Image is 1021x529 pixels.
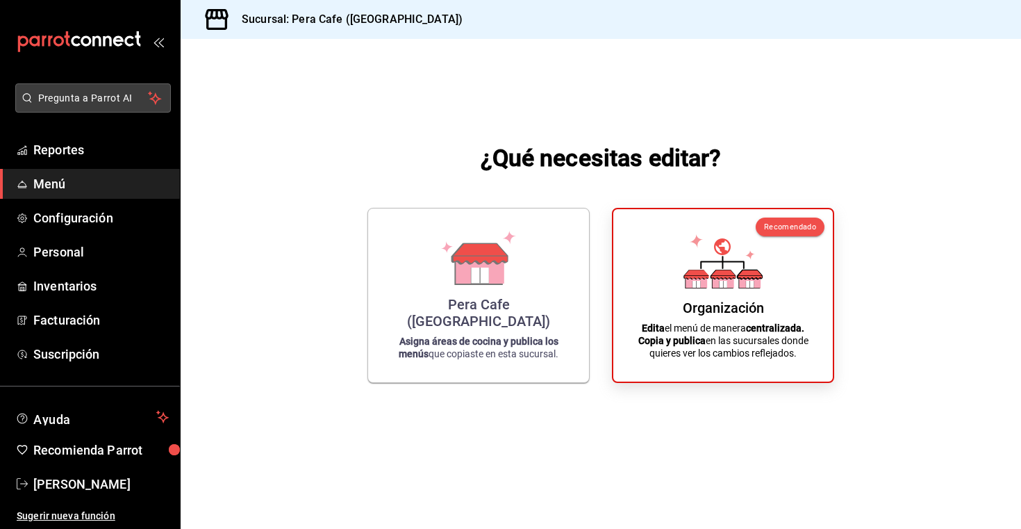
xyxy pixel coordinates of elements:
[17,509,169,523] span: Sugerir nueva función
[33,441,169,459] span: Recomienda Parrot
[33,140,169,159] span: Reportes
[33,311,169,329] span: Facturación
[38,91,149,106] span: Pregunta a Parrot AI
[399,336,558,359] strong: Asigna áreas de cocina y publica los menús
[746,323,804,334] strong: centralizada.
[33,409,151,425] span: Ayuda
[153,36,164,47] button: open_drawer_menu
[231,11,463,28] h3: Sucursal: Pera Cafe ([GEOGRAPHIC_DATA])
[33,243,169,261] span: Personal
[481,141,722,174] h1: ¿Qué necesitas editar?
[33,209,169,227] span: Configuración
[10,101,171,115] a: Pregunta a Parrot AI
[15,83,171,113] button: Pregunta a Parrot AI
[33,475,169,494] span: [PERSON_NAME]
[642,323,665,334] strong: Edita
[683,300,764,316] div: Organización
[638,335,706,346] strong: Copia y publica
[385,296,572,329] div: Pera Cafe ([GEOGRAPHIC_DATA])
[33,277,169,295] span: Inventarios
[33,174,169,193] span: Menú
[385,335,572,360] p: que copiaste en esta sucursal.
[630,322,816,359] p: el menú de manera en las sucursales donde quieres ver los cambios reflejados.
[33,345,169,364] span: Suscripción
[764,222,816,231] span: Recomendado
